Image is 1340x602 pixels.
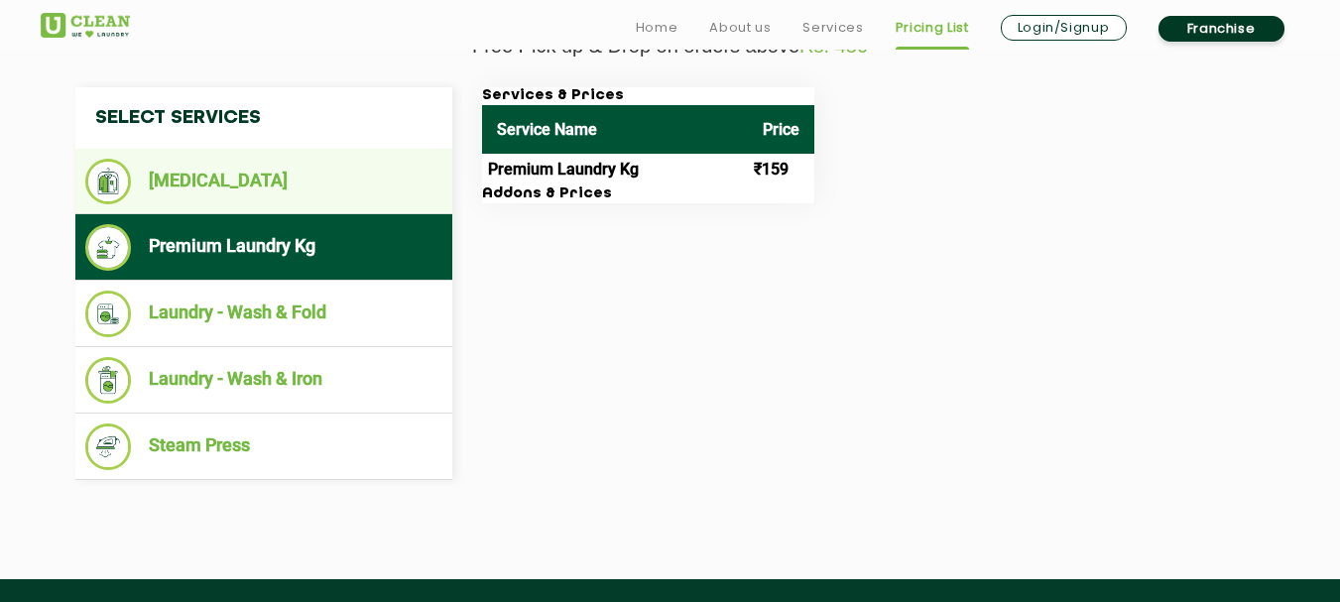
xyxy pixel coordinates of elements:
[709,16,771,40] a: About us
[482,154,748,185] td: Premium Laundry Kg
[85,224,132,271] img: Premium Laundry Kg
[482,87,814,105] h3: Services & Prices
[85,159,442,204] li: [MEDICAL_DATA]
[802,16,863,40] a: Services
[75,87,452,149] h4: Select Services
[482,105,748,154] th: Service Name
[85,159,132,204] img: Dry Cleaning
[85,423,132,470] img: Steam Press
[482,185,814,203] h3: Addons & Prices
[41,13,130,38] img: UClean Laundry and Dry Cleaning
[748,105,814,154] th: Price
[85,357,442,404] li: Laundry - Wash & Iron
[1001,15,1127,41] a: Login/Signup
[748,154,814,185] td: ₹159
[896,16,969,40] a: Pricing List
[85,291,442,337] li: Laundry - Wash & Fold
[85,423,442,470] li: Steam Press
[636,16,678,40] a: Home
[1158,16,1284,42] a: Franchise
[85,224,442,271] li: Premium Laundry Kg
[85,357,132,404] img: Laundry - Wash & Iron
[85,291,132,337] img: Laundry - Wash & Fold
